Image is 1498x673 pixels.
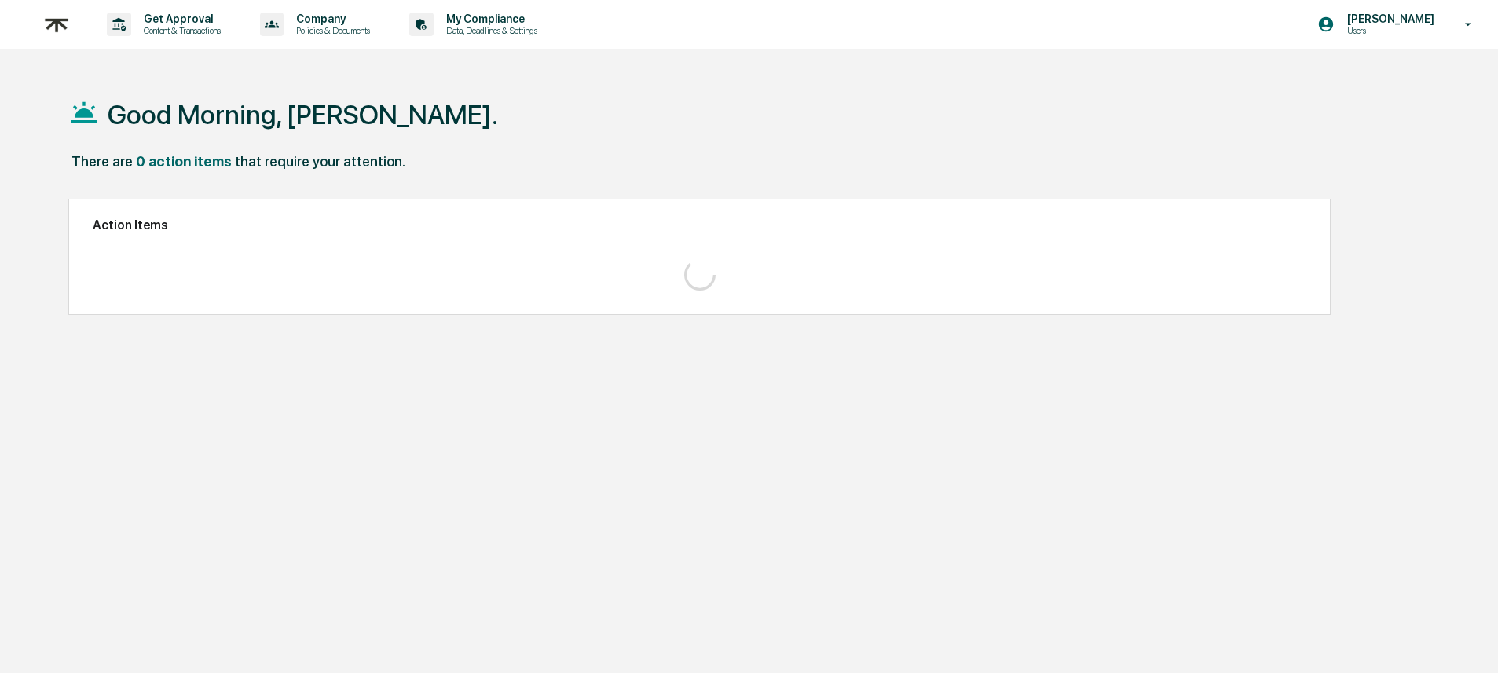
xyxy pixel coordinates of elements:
[235,153,405,170] div: that require your attention.
[284,25,378,36] p: Policies & Documents
[131,13,229,25] p: Get Approval
[108,99,498,130] h1: Good Morning, [PERSON_NAME].
[1335,13,1442,25] p: [PERSON_NAME]
[1335,25,1442,36] p: Users
[434,13,545,25] p: My Compliance
[71,153,133,170] div: There are
[38,5,75,44] img: logo
[434,25,545,36] p: Data, Deadlines & Settings
[284,13,378,25] p: Company
[93,218,1306,232] h2: Action Items
[136,153,232,170] div: 0 action items
[131,25,229,36] p: Content & Transactions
